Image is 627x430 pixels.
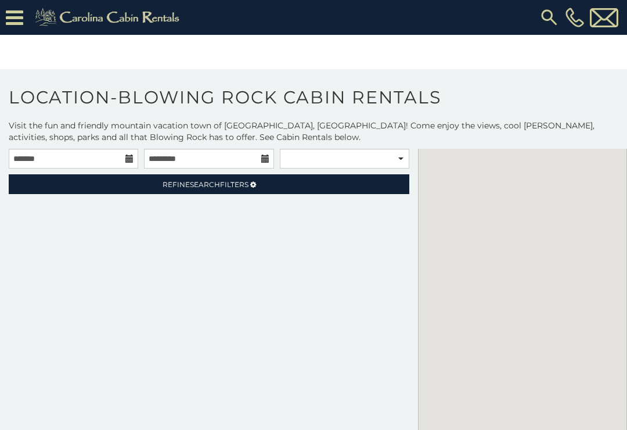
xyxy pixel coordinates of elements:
a: [PHONE_NUMBER] [563,8,587,27]
span: Refine Filters [163,180,248,189]
img: search-regular.svg [539,7,560,28]
a: RefineSearchFilters [9,174,409,194]
span: Search [190,180,220,189]
img: Khaki-logo.png [29,6,189,29]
